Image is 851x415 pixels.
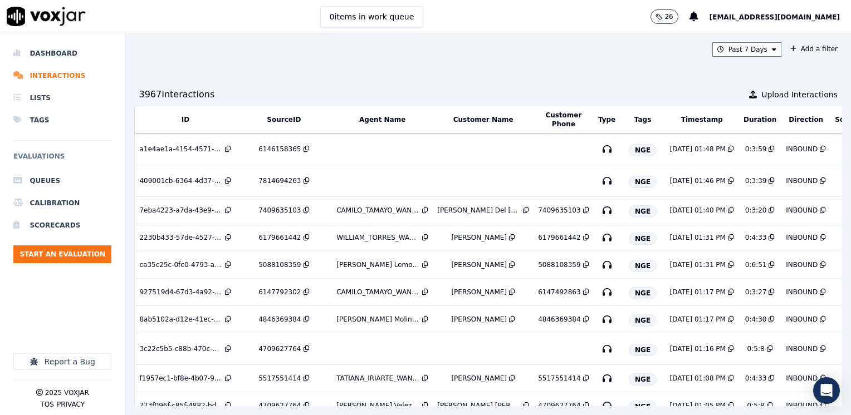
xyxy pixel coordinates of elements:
div: [DATE] 01:16 PM [670,344,726,353]
button: Customer Phone [538,111,589,129]
div: 6179661442 [258,233,301,242]
a: Tags [13,109,111,131]
div: INBOUND [786,206,818,215]
div: 0:4:33 [745,233,767,242]
button: 26 [651,9,678,24]
button: SourceID [267,115,301,124]
span: NGE [629,205,657,218]
span: NGE [629,373,657,386]
span: NGE [629,176,657,188]
div: 0:3:39 [745,176,767,185]
p: 26 [664,12,673,21]
a: Calibration [13,192,111,214]
div: 0:3:20 [745,206,767,215]
button: 0items in work queue [320,6,424,27]
div: 0:6:51 [745,260,767,269]
button: Duration [744,115,776,124]
a: Queues [13,170,111,192]
div: [DATE] 01:31 PM [670,233,726,242]
button: Customer Name [453,115,513,124]
div: 4709627764 [258,344,301,353]
div: [PERSON_NAME] [451,315,507,324]
div: 2230b433-57de-4527-be7b-906fe6cab512 [139,233,223,242]
p: 2025 Voxjar [45,388,89,397]
button: Start an Evaluation [13,245,111,263]
img: voxjar logo [7,7,86,26]
div: [DATE] 01:40 PM [670,206,726,215]
div: [PERSON_NAME] [PERSON_NAME] XOCON SAC [437,401,521,410]
button: ID [182,115,189,124]
a: Dashboard [13,42,111,65]
div: [DATE] 01:08 PM [670,374,726,383]
button: Add a filter [786,42,842,56]
div: INBOUND [786,374,818,383]
div: 409001cb-6364-4d37-8a24-9649655b7f21 [139,176,223,185]
button: Report a Bug [13,353,111,370]
button: TOS [40,400,53,409]
div: 4709627764 [258,401,301,410]
div: 6146158365 [258,145,301,154]
div: [DATE] 01:17 PM [670,315,726,324]
div: 8ab5102a-d12e-41ec-be04-ca672b48dbae [139,315,223,324]
div: INBOUND [786,145,818,154]
div: 5088108359 [538,260,580,269]
div: 7409635103 [538,206,580,215]
div: [DATE] 01:31 PM [670,260,726,269]
div: CAMILO_TAMAYO_WANN1014_NGE [336,288,420,297]
div: 7409635103 [258,206,301,215]
a: Interactions [13,65,111,87]
div: 0:5:8 [747,401,765,410]
div: TATIANA_IRIARTE_WANN1104_NGE [336,374,420,383]
div: [PERSON_NAME] [451,233,507,242]
div: 5517551414 [538,374,580,383]
button: Direction [789,115,823,124]
div: [DATE] 01:48 PM [670,145,726,154]
a: Lists [13,87,111,109]
div: 6179661442 [538,233,580,242]
button: [EMAIL_ADDRESS][DOMAIN_NAME] [710,10,851,23]
button: Timestamp [681,115,723,124]
div: 0:4:33 [745,374,767,383]
a: Scorecards [13,214,111,236]
div: [PERSON_NAME] Molina_Fuse3103_NGE [336,315,420,324]
span: NGE [629,144,657,156]
div: 5088108359 [258,260,301,269]
span: NGE [629,233,657,245]
div: INBOUND [786,260,818,269]
div: Open Intercom Messenger [813,377,840,404]
div: [PERSON_NAME] [451,288,507,297]
div: 0:3:27 [745,288,767,297]
span: NGE [629,401,657,413]
div: [PERSON_NAME] Del [PERSON_NAME] [437,206,521,215]
div: 7814694263 [258,176,301,185]
div: 4709627764 [538,401,580,410]
div: a1e4ae1a-4154-4571-b0ef-f8216466f9fe [139,145,223,154]
h6: Evaluations [13,150,111,170]
button: 26 [651,9,689,24]
button: Past 7 Days [712,42,781,57]
div: [DATE] 01:05 PM [670,401,726,410]
div: 6147492863 [538,288,580,297]
span: Upload Interactions [761,89,838,100]
div: INBOUND [786,288,818,297]
div: 927519d4-67d3-4a92-9cd8-42e086e46879 [139,288,223,297]
span: NGE [629,260,657,272]
div: INBOUND [786,401,818,410]
div: 3967 Interaction s [139,88,214,101]
div: INBOUND [786,344,818,353]
div: [PERSON_NAME] [451,374,507,383]
button: Type [598,115,615,124]
div: 0:3:59 [745,145,767,154]
div: ca35c25c-0fc0-4793-a0ea-256726b9726c [139,260,223,269]
div: INBOUND [786,315,818,324]
div: 0:4:30 [745,315,767,324]
button: Privacy [57,400,85,409]
div: CAMILO_TAMAYO_WANN1014_NGE [336,206,420,215]
div: INBOUND [786,176,818,185]
div: [PERSON_NAME] Lemos_WANN3229_NGE [336,260,420,269]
